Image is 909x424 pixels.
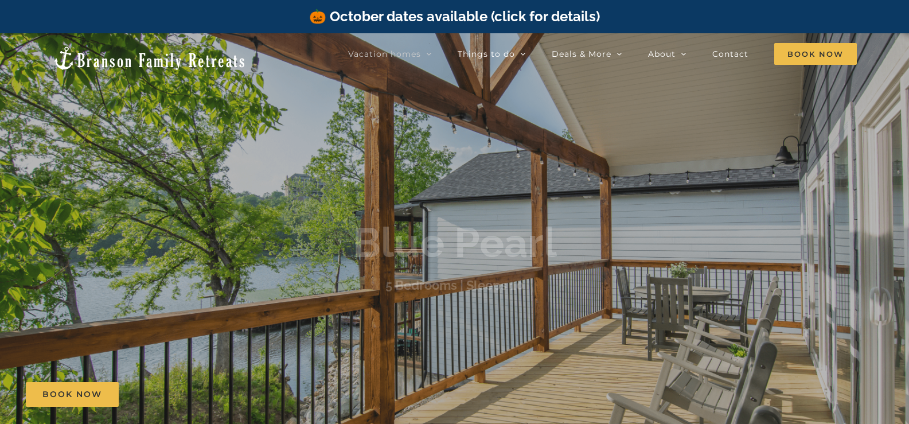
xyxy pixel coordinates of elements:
img: Branson Family Retreats Logo [52,45,247,71]
a: 🎃 October dates available (click for details) [309,8,600,25]
span: Book Now [774,43,857,65]
a: Vacation homes [348,42,432,65]
a: Contact [712,42,748,65]
nav: Main Menu [348,42,857,65]
a: Things to do [458,42,526,65]
a: About [648,42,686,65]
a: Deals & More [552,42,622,65]
span: Contact [712,50,748,58]
span: Book Now [42,390,102,399]
span: Things to do [458,50,515,58]
span: Vacation homes [348,50,421,58]
h3: 5 Bedrooms | Sleeps 10 [385,278,524,293]
a: Book Now [26,382,119,407]
span: About [648,50,676,58]
span: Deals & More [552,50,611,58]
b: Blue Pearl [353,218,557,267]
